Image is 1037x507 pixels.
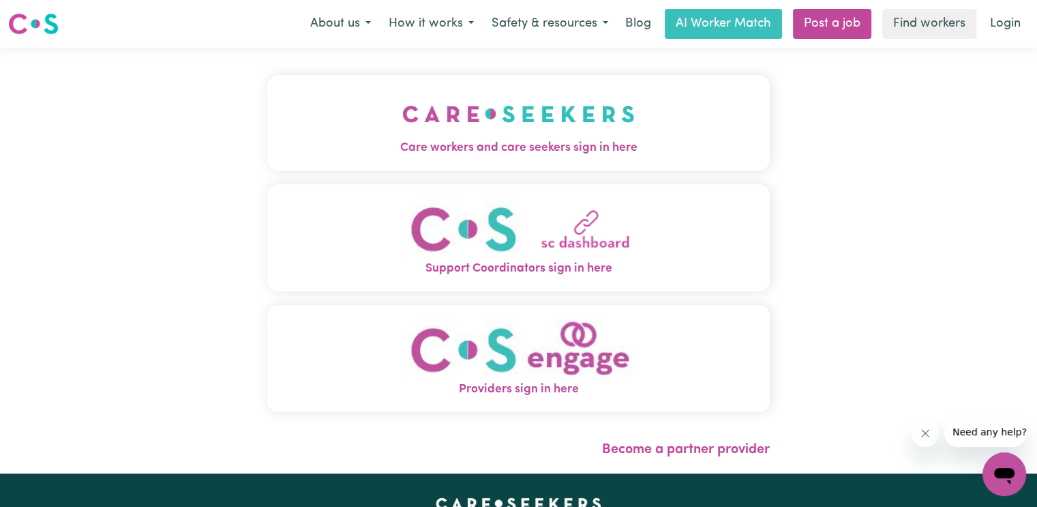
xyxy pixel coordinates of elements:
iframe: Close message [912,420,939,447]
a: Login [982,9,1029,39]
button: About us [301,10,380,38]
a: Careseekers logo [8,8,59,40]
a: Post a job [793,9,871,39]
span: Care workers and care seekers sign in here [267,139,770,157]
span: Need any help? [8,10,82,20]
iframe: Message from company [944,417,1026,447]
a: Blog [617,9,659,39]
button: Support Coordinators sign in here [267,184,770,291]
a: Become a partner provider [602,443,770,457]
button: Providers sign in here [267,305,770,412]
button: Care workers and care seekers sign in here [267,75,770,171]
iframe: Button to launch messaging window [982,452,1026,496]
span: Providers sign in here [267,381,770,399]
span: Support Coordinators sign in here [267,260,770,278]
a: AI Worker Match [665,9,782,39]
button: Safety & resources [483,10,617,38]
button: How it works [380,10,483,38]
img: Careseekers logo [8,12,59,36]
a: Find workers [882,9,976,39]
